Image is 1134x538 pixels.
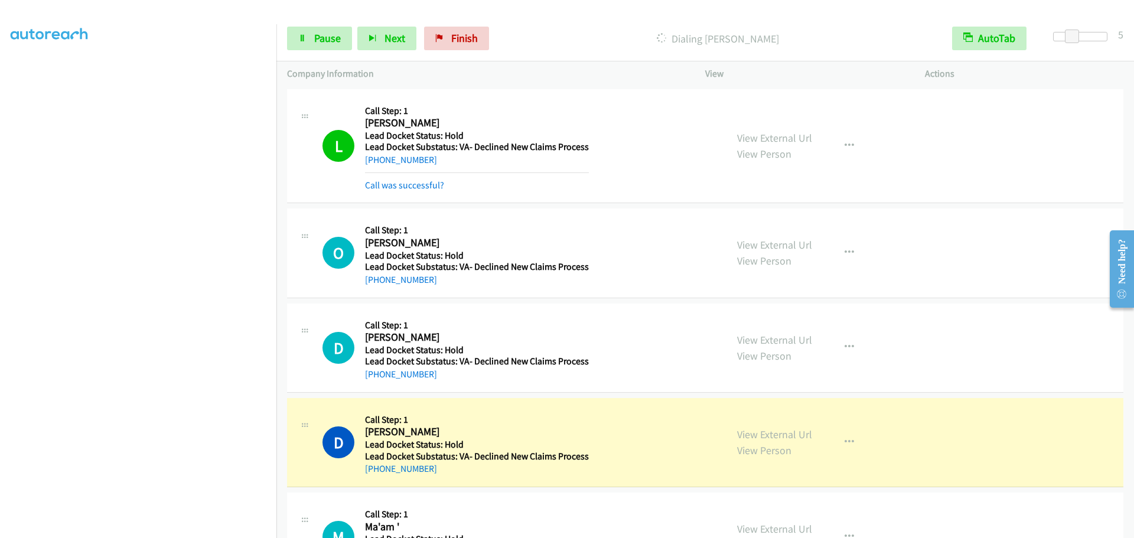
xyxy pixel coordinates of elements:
[737,131,812,145] a: View External Url
[322,237,354,269] h1: O
[365,463,437,474] a: [PHONE_NUMBER]
[365,274,437,285] a: [PHONE_NUMBER]
[737,349,791,363] a: View Person
[737,522,812,536] a: View External Url
[314,31,341,45] span: Pause
[451,31,478,45] span: Finish
[365,331,585,344] h2: [PERSON_NAME]
[365,369,437,380] a: [PHONE_NUMBER]
[365,520,589,534] h2: Ma'am '
[737,428,812,441] a: View External Url
[365,250,589,262] h5: Lead Docket Status: Hold
[365,508,589,520] h5: Call Step: 1
[1100,222,1134,316] iframe: Resource Center
[322,332,354,364] h1: D
[365,451,589,462] h5: Lead Docket Substatus: VA- Declined New Claims Process
[365,141,589,153] h5: Lead Docket Substatus: VA- Declined New Claims Process
[287,67,684,81] p: Company Information
[365,261,589,273] h5: Lead Docket Substatus: VA- Declined New Claims Process
[357,27,416,50] button: Next
[925,67,1123,81] p: Actions
[737,333,812,347] a: View External Url
[1118,27,1123,43] div: 5
[365,130,589,142] h5: Lead Docket Status: Hold
[365,224,589,236] h5: Call Step: 1
[365,439,589,451] h5: Lead Docket Status: Hold
[424,27,489,50] a: Finish
[365,236,585,250] h2: [PERSON_NAME]
[365,344,589,356] h5: Lead Docket Status: Hold
[384,31,405,45] span: Next
[365,414,589,426] h5: Call Step: 1
[952,27,1027,50] button: AutoTab
[322,426,354,458] h1: D
[365,116,585,130] h2: [PERSON_NAME]
[365,319,589,331] h5: Call Step: 1
[322,332,354,364] div: The call is yet to be attempted
[737,147,791,161] a: View Person
[365,425,589,439] h2: [PERSON_NAME]
[322,130,354,162] h1: L
[365,105,589,117] h5: Call Step: 1
[365,356,589,367] h5: Lead Docket Substatus: VA- Declined New Claims Process
[365,180,444,191] a: Call was successful?
[737,238,812,252] a: View External Url
[505,31,931,47] p: Dialing [PERSON_NAME]
[737,444,791,457] a: View Person
[287,27,352,50] a: Pause
[705,67,904,81] p: View
[737,254,791,268] a: View Person
[365,154,437,165] a: [PHONE_NUMBER]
